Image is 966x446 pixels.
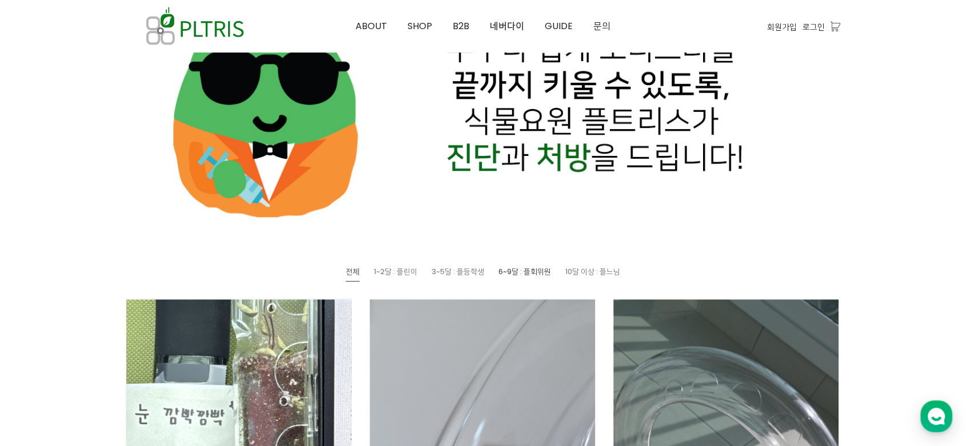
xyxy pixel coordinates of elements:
[442,1,480,52] a: B2B
[408,19,432,33] span: SHOP
[177,368,190,377] span: 설정
[490,19,524,33] span: 네버다이
[565,266,620,277] span: 10달 이상 : 플느님
[803,21,825,33] a: 로그인
[346,266,360,282] a: 전체
[105,369,118,378] span: 대화
[432,266,484,281] a: 3~5달 : 플등학생
[374,266,417,277] span: 1~2달 : 플린이
[534,1,583,52] a: GUIDE
[345,1,397,52] a: ABOUT
[498,266,551,281] a: 6~9달 : 플회위원
[767,21,797,33] a: 회원가입
[583,1,621,52] a: 문의
[356,19,387,33] span: ABOUT
[453,19,469,33] span: B2B
[565,266,620,281] a: 10달 이상 : 플느님
[75,351,147,380] a: 대화
[480,1,534,52] a: 네버다이
[346,266,360,277] span: 전체
[593,19,610,33] span: 문의
[545,19,573,33] span: GUIDE
[432,266,484,277] span: 3~5달 : 플등학생
[397,1,442,52] a: SHOP
[498,266,551,277] span: 6~9달 : 플회위원
[374,266,417,281] a: 1~2달 : 플린이
[3,351,75,380] a: 홈
[36,368,43,377] span: 홈
[147,351,219,380] a: 설정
